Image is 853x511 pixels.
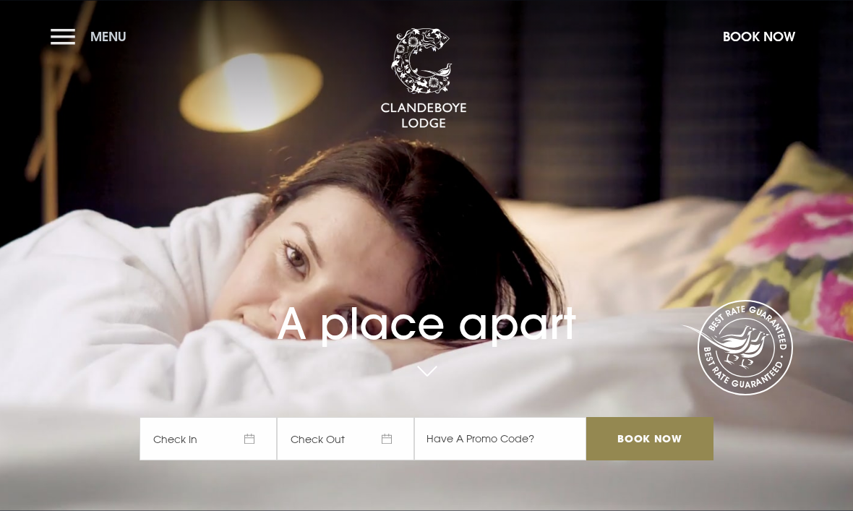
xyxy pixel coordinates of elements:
[140,267,713,349] h1: A place apart
[51,21,134,52] button: Menu
[140,417,277,460] span: Check In
[380,28,467,129] img: Clandeboye Lodge
[586,417,713,460] input: Book Now
[414,417,586,460] input: Have A Promo Code?
[90,28,127,45] span: Menu
[277,417,414,460] span: Check Out
[716,21,802,52] button: Book Now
